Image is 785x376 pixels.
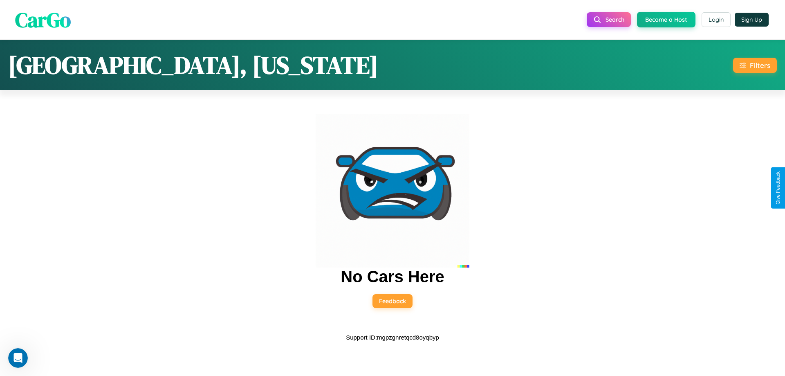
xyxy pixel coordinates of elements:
button: Sign Up [735,13,769,27]
p: Support ID: mgpzgnretqcd8oyqbyp [346,332,439,343]
h1: [GEOGRAPHIC_DATA], [US_STATE] [8,48,378,82]
div: Give Feedback [775,171,781,205]
iframe: Intercom live chat [8,348,28,368]
div: Filters [750,61,770,70]
button: Login [702,12,731,27]
span: CarGo [15,5,71,34]
button: Feedback [372,294,413,308]
h2: No Cars Here [341,268,444,286]
button: Filters [733,58,777,73]
span: Search [606,16,624,23]
button: Search [587,12,631,27]
img: car [316,114,469,268]
button: Become a Host [637,12,695,27]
